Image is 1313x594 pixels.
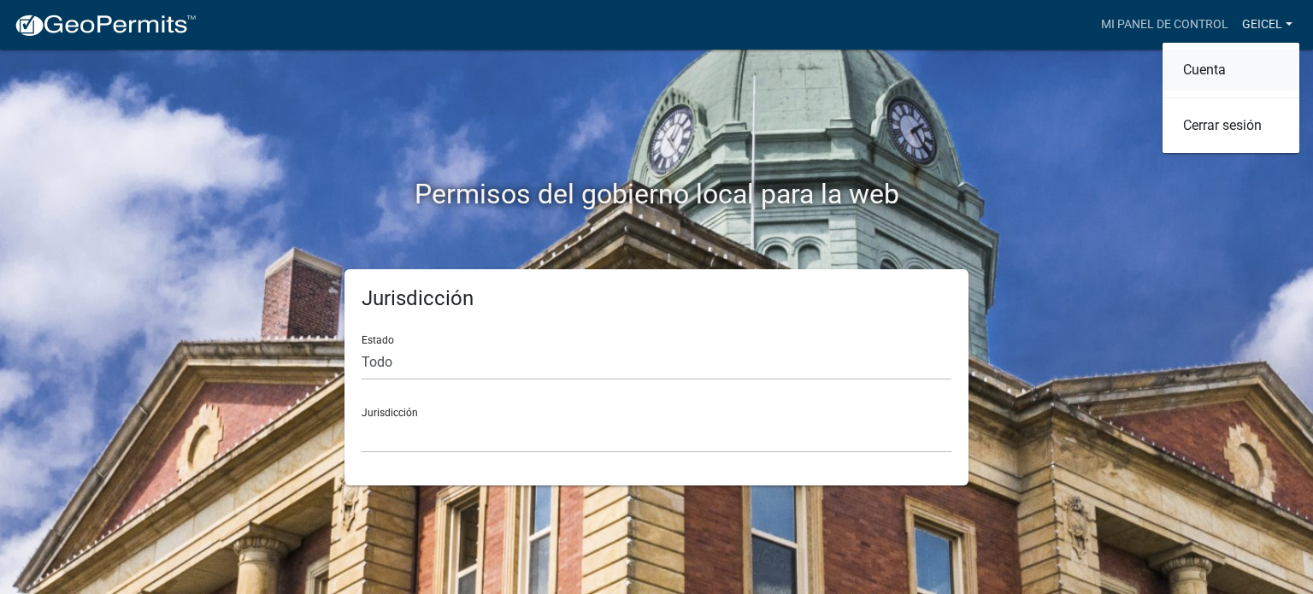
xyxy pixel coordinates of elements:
[415,178,899,210] font: Permisos del gobierno local para la web
[1101,17,1228,31] font: Mi panel de control
[1235,9,1299,41] a: Geicel
[1242,17,1282,31] font: Geicel
[1094,9,1235,41] a: Mi panel de control
[1163,43,1299,153] div: Geicel
[362,286,474,310] font: Jurisdicción
[1183,117,1262,133] font: Cerrar sesión
[1163,50,1299,91] a: Cuenta
[1183,62,1226,78] font: Cuenta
